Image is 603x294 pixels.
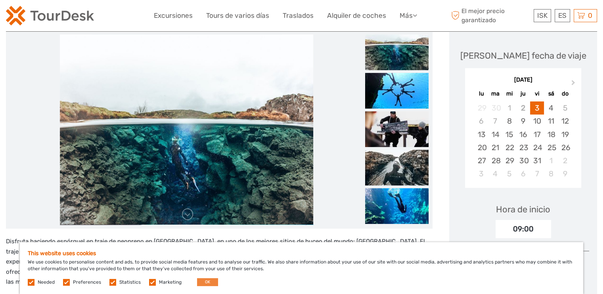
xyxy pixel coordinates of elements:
div: Not available jueves, 2 de octubre de 2025 [516,101,530,115]
img: a92b1ca82cc34d6996c6c79f686481cf_slider_thumbnail.jpeg [365,34,429,70]
button: OK [197,278,218,286]
div: Choose sábado, 25 de octubre de 2025 [544,141,558,154]
div: Choose sábado, 11 de octubre de 2025 [544,115,558,128]
div: Choose domingo, 19 de octubre de 2025 [558,128,572,141]
div: Choose lunes, 13 de octubre de 2025 [474,128,488,141]
div: Choose sábado, 4 de octubre de 2025 [544,101,558,115]
div: ju [516,88,530,99]
div: Choose lunes, 27 de octubre de 2025 [474,154,488,167]
div: Choose miércoles, 15 de octubre de 2025 [502,128,516,141]
a: Más [400,10,417,21]
div: Choose jueves, 23 de octubre de 2025 [516,141,530,154]
div: ES [555,9,570,22]
button: Next Month [568,78,580,91]
img: 2a452cd75830475e94e4c96ad622ffbf_slider_thumbnail.jpeg [365,73,429,109]
div: Choose viernes, 7 de noviembre de 2025 [530,167,544,180]
div: Choose jueves, 16 de octubre de 2025 [516,128,530,141]
div: [PERSON_NAME] fecha de viaje [460,50,586,62]
span: ISK [537,11,547,19]
div: Not available martes, 7 de octubre de 2025 [488,115,502,128]
div: Choose martes, 28 de octubre de 2025 [488,154,502,167]
h5: This website uses cookies [28,250,575,257]
img: 120-15d4194f-c635-41b9-a512-a3cb382bfb57_logo_small.png [6,6,94,25]
div: Choose domingo, 26 de octubre de 2025 [558,141,572,154]
div: do [558,88,572,99]
label: Marketing [159,279,182,286]
label: Needed [38,279,55,286]
div: 09:00 [496,220,551,238]
button: Open LiveChat chat widget [91,12,101,22]
div: Choose miércoles, 8 de octubre de 2025 [502,115,516,128]
div: Choose miércoles, 5 de noviembre de 2025 [502,167,516,180]
a: Traslados [283,10,314,21]
div: Choose sábado, 18 de octubre de 2025 [544,128,558,141]
div: Choose domingo, 2 de noviembre de 2025 [558,154,572,167]
div: Choose lunes, 20 de octubre de 2025 [474,141,488,154]
div: Not available domingo, 5 de octubre de 2025 [558,101,572,115]
div: lu [474,88,488,99]
img: a92b1ca82cc34d6996c6c79f686481cf_main_slider.jpeg [60,34,314,225]
label: Preferences [73,279,101,286]
a: Excursiones [154,10,193,21]
div: Choose jueves, 30 de octubre de 2025 [516,154,530,167]
div: Hora de inicio [496,203,550,216]
div: Choose sábado, 1 de noviembre de 2025 [544,154,558,167]
div: month 2025-10 [468,101,579,180]
span: El mejor precio garantizado [449,7,532,24]
div: sá [544,88,558,99]
div: Choose miércoles, 29 de octubre de 2025 [502,154,516,167]
div: Choose lunes, 3 de noviembre de 2025 [474,167,488,180]
div: ma [488,88,502,99]
img: d7923db630e24b088cf17939a91abbd9_slider_thumbnail.jpeg [365,111,429,147]
div: Choose domingo, 9 de noviembre de 2025 [558,167,572,180]
div: Choose jueves, 9 de octubre de 2025 [516,115,530,128]
div: Choose viernes, 24 de octubre de 2025 [530,141,544,154]
div: Choose miércoles, 22 de octubre de 2025 [502,141,516,154]
div: Choose viernes, 31 de octubre de 2025 [530,154,544,167]
img: d35fb30eb07b442ba5abaa8dffe420dc_slider_thumbnail.jpeg [365,188,429,224]
span: 0 [587,11,593,19]
a: Tours de varios días [206,10,269,21]
div: Choose martes, 14 de octubre de 2025 [488,128,502,141]
div: Choose viernes, 17 de octubre de 2025 [530,128,544,141]
div: Choose viernes, 10 de octubre de 2025 [530,115,544,128]
label: Statistics [119,279,141,286]
p: We're away right now. Please check back later! [11,14,90,20]
div: mi [502,88,516,99]
div: Choose jueves, 6 de noviembre de 2025 [516,167,530,180]
div: Not available lunes, 29 de septiembre de 2025 [474,101,488,115]
p: Disfruta haciendo esnórquel en traje de neopreno en [GEOGRAPHIC_DATA], en uno de los mejores siti... [6,237,433,287]
img: 7b5f75062be646cf970e70e4a36ebd33_slider_thumbnail.jpeg [365,150,429,185]
div: Choose martes, 4 de noviembre de 2025 [488,167,502,180]
div: Not available martes, 30 de septiembre de 2025 [488,101,502,115]
div: Not available lunes, 6 de octubre de 2025 [474,115,488,128]
a: Alquiler de coches [327,10,386,21]
div: We use cookies to personalise content and ads, to provide social media features and to analyse ou... [20,242,583,294]
div: Choose martes, 21 de octubre de 2025 [488,141,502,154]
div: vi [530,88,544,99]
div: Choose sábado, 8 de noviembre de 2025 [544,167,558,180]
div: [DATE] [465,76,581,84]
div: Choose viernes, 3 de octubre de 2025 [530,101,544,115]
div: Choose domingo, 12 de octubre de 2025 [558,115,572,128]
div: Not available miércoles, 1 de octubre de 2025 [502,101,516,115]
